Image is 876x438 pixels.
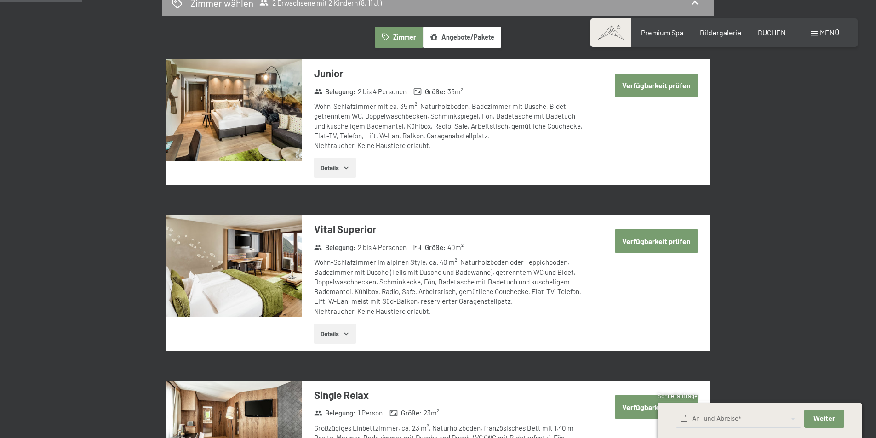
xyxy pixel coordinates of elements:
a: BUCHEN [758,28,786,37]
button: Angebote/Pakete [423,27,501,48]
span: 2 bis 4 Personen [358,87,407,97]
span: 23 m² [424,408,439,418]
a: Premium Spa [641,28,683,37]
span: 40 m² [447,243,464,252]
strong: Größe : [389,408,422,418]
img: mss_renderimg.php [166,59,302,161]
button: Verfügbarkeit prüfen [615,395,698,419]
button: Zimmer [375,27,423,48]
a: Bildergalerie [700,28,742,37]
span: Schnellanfrage [658,392,698,399]
strong: Belegung : [314,408,356,418]
div: Wohn-Schlafzimmer mit ca. 35 m², Naturholzboden, Badezimmer mit Dusche, Bidet, getrenntem WC, Dop... [314,102,588,150]
span: 1 Person [358,408,383,418]
strong: Größe : [413,243,446,252]
img: mss_renderimg.php [166,215,302,317]
button: Verfügbarkeit prüfen [615,229,698,253]
button: Verfügbarkeit prüfen [615,74,698,97]
span: Weiter [813,415,835,423]
strong: Größe : [413,87,446,97]
h3: Junior [314,66,588,80]
span: Menü [820,28,839,37]
h3: Single Relax [314,388,588,402]
button: Weiter [804,410,844,428]
span: 35 m² [447,87,463,97]
button: Details [314,324,356,344]
strong: Belegung : [314,243,356,252]
strong: Belegung : [314,87,356,97]
div: Wohn-Schlafzimmer im alpinen Style, ca. 40 m², Naturholzboden oder Teppichboden, Badezimmer mit D... [314,257,588,316]
h3: Vital Superior [314,222,588,236]
button: Details [314,158,356,178]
